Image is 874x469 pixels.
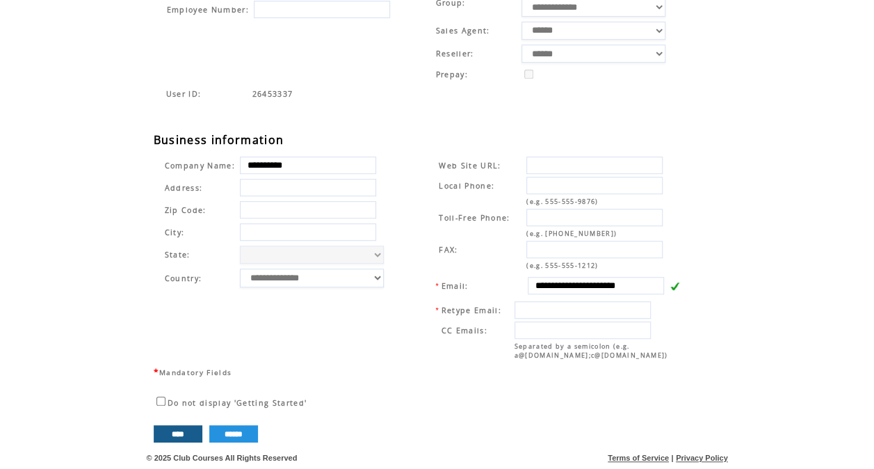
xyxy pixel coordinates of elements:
span: Company Name: [165,161,235,170]
span: Toll-Free Phone: [439,213,510,223]
span: Local Phone: [439,181,494,191]
span: Business information [154,132,284,148]
span: Indicates the agent code for sign up page with sales agent or reseller tracking code [166,89,202,99]
span: © 2025 Club Courses All Rights Reserved [147,454,298,462]
span: Email: [442,281,469,291]
span: Reseller: [435,49,474,58]
span: Sales Agent: [435,26,489,35]
img: v.gif [670,281,679,291]
span: Mandatory Fields [159,367,232,377]
span: CC Emails: [442,326,487,335]
span: | [671,454,673,462]
span: Retype Email: [442,305,501,315]
span: Prepay: [435,70,467,79]
span: State: [165,250,235,260]
span: (e.g. [PHONE_NUMBER]) [526,229,617,238]
span: Do not display 'Getting Started' [168,398,307,408]
span: City: [165,228,185,237]
a: Privacy Policy [676,454,728,462]
span: Address: [165,183,203,193]
span: Employee Number: [167,5,249,15]
span: FAX: [439,245,458,255]
span: Zip Code: [165,205,207,215]
span: (e.g. 555-555-9876) [526,197,598,206]
span: (e.g. 555-555-1212) [526,261,598,270]
span: Indicates the agent code for sign up page with sales agent or reseller tracking code [252,89,293,99]
span: Separated by a semicolon (e.g. a@[DOMAIN_NAME];c@[DOMAIN_NAME]) [515,342,668,360]
span: Web Site URL: [439,161,501,170]
span: Country: [165,273,202,283]
a: Terms of Service [608,454,669,462]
